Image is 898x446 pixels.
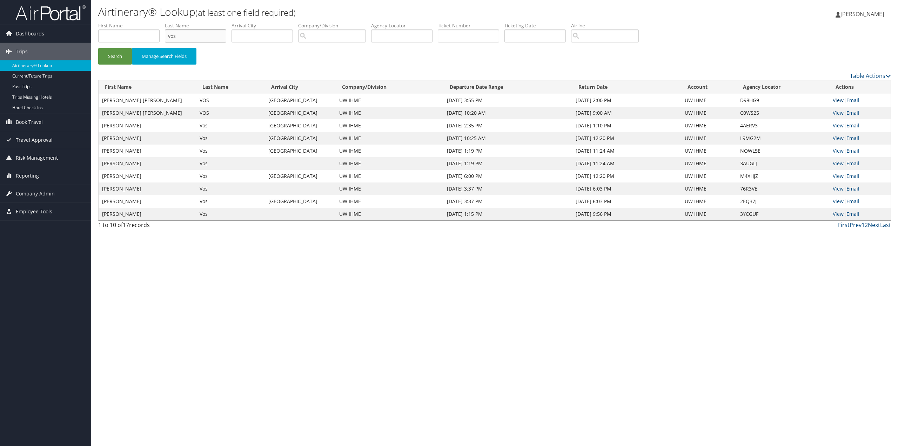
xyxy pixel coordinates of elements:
[504,22,571,29] label: Ticketing Date
[833,198,844,205] a: View
[737,182,829,195] td: 76R3VE
[829,182,891,195] td: |
[868,221,880,229] a: Next
[829,107,891,119] td: |
[681,119,737,132] td: UW IHME
[846,211,859,217] a: Email
[572,94,681,107] td: [DATE] 2:00 PM
[265,94,336,107] td: [GEOGRAPHIC_DATA]
[737,94,829,107] td: D98HG9
[265,107,336,119] td: [GEOGRAPHIC_DATA]
[846,160,859,167] a: Email
[443,132,572,145] td: [DATE] 10:25 AM
[846,135,859,141] a: Email
[196,132,264,145] td: Vos
[572,119,681,132] td: [DATE] 1:10 PM
[98,221,289,233] div: 1 to 10 of records
[16,149,58,167] span: Risk Management
[336,157,444,170] td: UW IHME
[336,80,444,94] th: Company/Division
[846,185,859,192] a: Email
[99,119,196,132] td: [PERSON_NAME]
[99,182,196,195] td: [PERSON_NAME]
[196,157,264,170] td: Vos
[829,80,891,94] th: Actions
[737,132,829,145] td: L9MG2M
[681,94,737,107] td: UW IHME
[443,208,572,220] td: [DATE] 1:15 PM
[572,157,681,170] td: [DATE] 11:24 AM
[196,145,264,157] td: Vos
[123,221,129,229] span: 17
[438,22,504,29] label: Ticket Number
[443,182,572,195] td: [DATE] 3:37 PM
[165,22,232,29] label: Last Name
[196,80,264,94] th: Last Name: activate to sort column ascending
[443,107,572,119] td: [DATE] 10:20 AM
[737,80,829,94] th: Agency Locator: activate to sort column ascending
[336,107,444,119] td: UW IHME
[829,119,891,132] td: |
[99,145,196,157] td: [PERSON_NAME]
[846,109,859,116] a: Email
[99,80,196,94] th: First Name: activate to sort column ascending
[443,157,572,170] td: [DATE] 1:19 PM
[265,145,336,157] td: [GEOGRAPHIC_DATA]
[99,195,196,208] td: [PERSON_NAME]
[838,221,850,229] a: First
[862,221,865,229] a: 1
[737,119,829,132] td: 4AERV3
[833,173,844,179] a: View
[833,109,844,116] a: View
[850,72,891,80] a: Table Actions
[16,167,39,185] span: Reporting
[265,170,336,182] td: [GEOGRAPHIC_DATA]
[336,119,444,132] td: UW IHME
[836,4,891,25] a: [PERSON_NAME]
[16,185,55,202] span: Company Admin
[572,182,681,195] td: [DATE] 6:03 PM
[196,94,264,107] td: VOS
[737,157,829,170] td: 3AUGLJ
[336,208,444,220] td: UW IHME
[833,135,844,141] a: View
[336,170,444,182] td: UW IHME
[572,170,681,182] td: [DATE] 12:20 PM
[681,208,737,220] td: UW IHME
[443,80,572,94] th: Departure Date Range: activate to sort column ascending
[99,157,196,170] td: [PERSON_NAME]
[443,119,572,132] td: [DATE] 2:35 PM
[833,147,844,154] a: View
[865,221,868,229] a: 2
[16,203,52,220] span: Employee Tools
[737,208,829,220] td: 3YCGUF
[681,195,737,208] td: UW IHME
[737,195,829,208] td: 2EQ37J
[265,195,336,208] td: [GEOGRAPHIC_DATA]
[572,107,681,119] td: [DATE] 9:00 AM
[840,10,884,18] span: [PERSON_NAME]
[846,173,859,179] a: Email
[443,170,572,182] td: [DATE] 6:00 PM
[681,132,737,145] td: UW IHME
[681,157,737,170] td: UW IHME
[572,208,681,220] td: [DATE] 9:56 PM
[681,107,737,119] td: UW IHME
[829,208,891,220] td: |
[336,132,444,145] td: UW IHME
[196,170,264,182] td: Vos
[265,119,336,132] td: [GEOGRAPHIC_DATA]
[98,5,627,19] h1: Airtinerary® Lookup
[265,132,336,145] td: [GEOGRAPHIC_DATA]
[829,195,891,208] td: |
[846,147,859,154] a: Email
[16,131,53,149] span: Travel Approval
[833,122,844,129] a: View
[443,94,572,107] td: [DATE] 3:55 PM
[99,107,196,119] td: [PERSON_NAME] [PERSON_NAME]
[846,198,859,205] a: Email
[336,195,444,208] td: UW IHME
[196,195,264,208] td: Vos
[195,7,296,18] small: (at least one field required)
[99,208,196,220] td: [PERSON_NAME]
